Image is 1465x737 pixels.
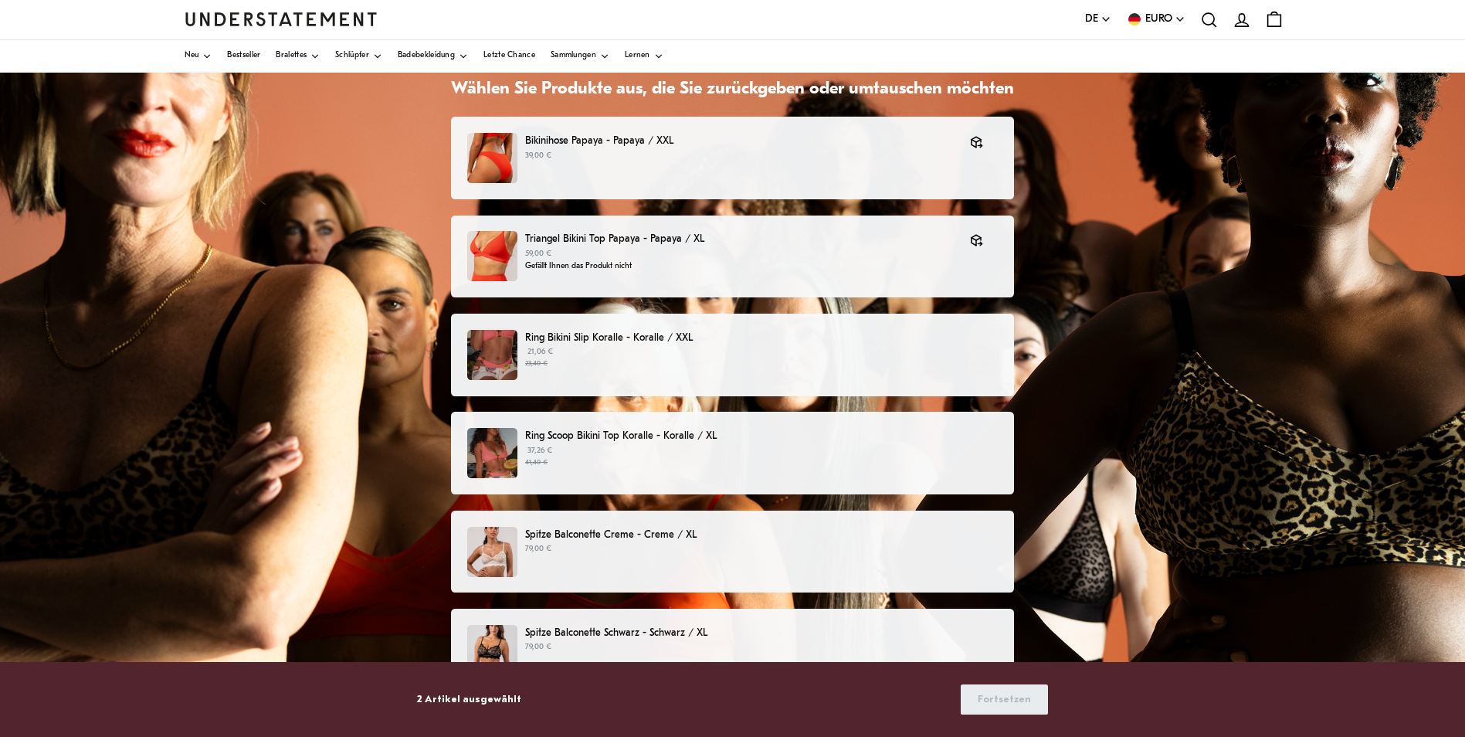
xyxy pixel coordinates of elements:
[527,348,553,356] font: 21,06 €
[185,12,378,26] a: Understatement Startseite
[525,459,548,466] strike: 41,40 €
[335,40,382,73] a: Schlüpfer
[185,40,212,73] a: Neu
[1085,11,1098,28] span: DE
[525,625,998,641] p: Spitze Balconette Schwarz - Schwarz / XL
[551,40,609,73] a: Sammlungen
[978,685,1031,714] span: Fortsetzen
[467,527,517,577] img: CRLA-BRA-017.jpg
[417,691,521,708] p: 2 Artikel ausgewählt
[1127,11,1185,28] button: EURO
[525,260,955,273] p: Gefällt Ihnen das Produkt nicht
[467,428,517,478] img: 256_81be63ac-c861-4d7b-9861-ffbd5d417684.jpg
[467,330,517,380] img: SWIM_25_PDP_Template_Shopify_2_d5774f36-ee60-472a-a107-5d954c6e393a.jpg
[525,428,998,444] p: Ring Scoop Bikini Top Koralle - Koralle / XL
[1145,11,1172,28] span: EURO
[451,79,1014,101] h1: Wählen Sie Produkte aus, die Sie zurückgeben oder umtauschen möchten
[625,53,650,60] span: Lernen
[467,133,517,183] img: PAYA-LWR-101-M-papaya.jpg
[483,40,535,73] a: Letzte Chance
[185,53,199,60] span: Neu
[335,53,369,60] span: Schlüpfer
[525,527,998,543] p: Spitze Balconette Creme - Creme / XL
[525,641,998,654] p: 79,00 €
[1085,11,1111,28] button: DE
[483,53,535,60] span: Letzte Chance
[398,53,455,60] span: Badebekleidung
[227,40,260,73] a: Bestseller
[276,40,320,73] a: Bralettes
[227,53,260,60] span: Bestseller
[527,447,552,455] font: 37,26 €
[525,133,955,149] p: Bikinihose Papaya - Papaya / XXL
[467,231,517,281] img: PAYA-BRA-105-M-papaya_3.jpg
[961,684,1048,715] button: Fortsetzen
[276,53,307,60] span: Bralettes
[551,53,596,60] span: Sammlungen
[625,40,663,73] a: Lernen
[525,543,998,555] p: 79,00 €
[525,231,955,247] p: Triangel Bikini Top Papaya - Papaya / XL
[398,40,468,73] a: Badebekleidung
[525,360,548,367] strike: 23,40 €
[525,150,955,162] p: 39,00 €
[525,248,955,260] p: 59,00 €
[525,330,998,346] p: Ring Bikini Slip Koralle - Koralle / XXL
[467,625,517,675] img: lace-balconette-black_1.jpg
